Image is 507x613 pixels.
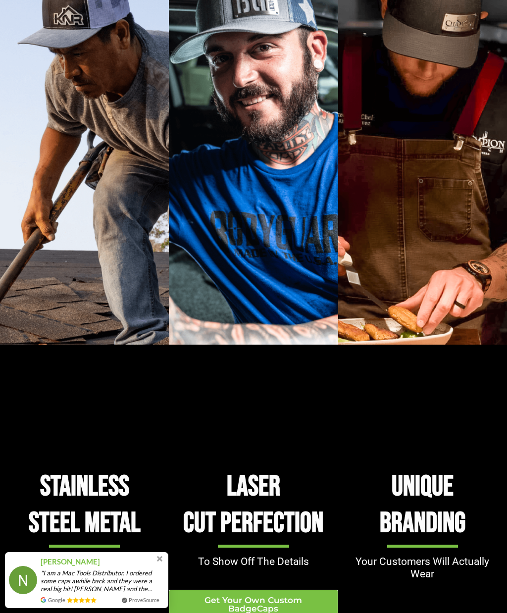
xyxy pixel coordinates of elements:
[169,468,338,542] h3: Laser Cut Perfection
[129,596,159,604] a: ProveSource
[48,596,65,604] span: Google
[41,569,164,593] span: "I am a Mac Tools Distributor. I ordered some caps awhile back and they were a real big hit! [PER...
[457,565,507,613] iframe: Chat Widget
[174,556,333,568] p: To Show Off The Details
[9,566,37,594] img: provesource social proof notification image
[338,468,507,542] h3: Unique Branding
[181,596,325,613] span: Get Your Own Custom BadgeCaps
[41,556,100,567] span: [PERSON_NAME]
[41,597,46,603] img: provesource review source
[343,556,502,580] p: Your Customers Will Actually Wear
